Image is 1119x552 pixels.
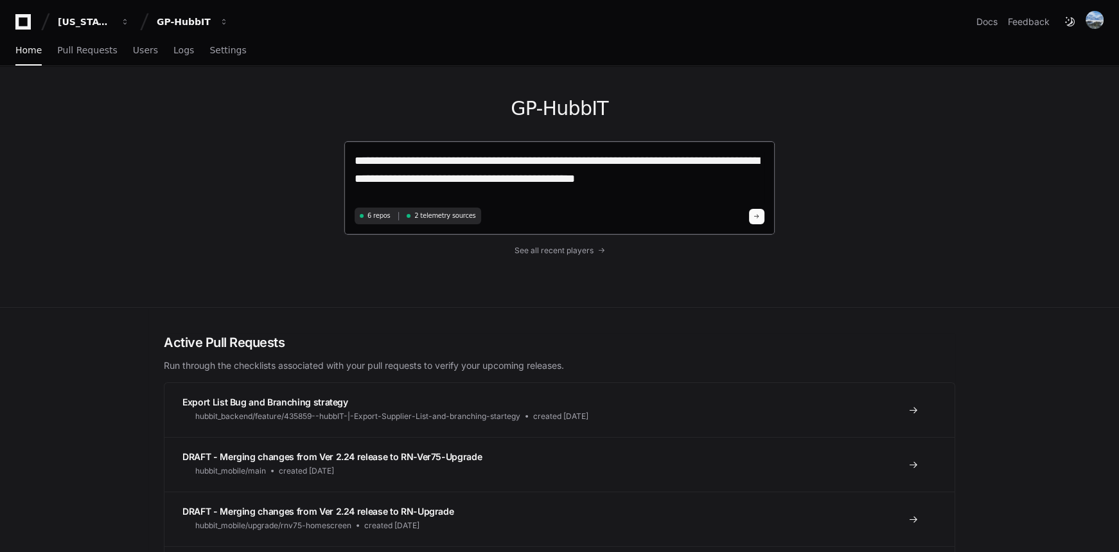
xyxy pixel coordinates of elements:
[367,211,391,220] span: 6 repos
[133,46,158,54] span: Users
[53,10,135,33] button: [US_STATE] Pacific
[182,451,482,462] span: DRAFT - Merging changes from Ver 2.24 release to RN-Ver75-Upgrade
[164,334,955,352] h2: Active Pull Requests
[515,245,594,256] span: See all recent players
[976,15,998,28] a: Docs
[173,46,194,54] span: Logs
[164,359,955,372] p: Run through the checklists associated with your pull requests to verify your upcoming releases.
[164,492,955,546] a: DRAFT - Merging changes from Ver 2.24 release to RN-Upgradehubbit_mobile/upgrade/rnv75-homescreen...
[209,36,246,66] a: Settings
[57,46,117,54] span: Pull Requests
[157,15,212,28] div: GP-HubbIT
[1008,15,1050,28] button: Feedback
[364,521,419,531] span: created [DATE]
[209,46,246,54] span: Settings
[57,36,117,66] a: Pull Requests
[182,506,454,517] span: DRAFT - Merging changes from Ver 2.24 release to RN-Upgrade
[195,466,266,476] span: hubbit_mobile/main
[1086,11,1104,29] img: 153204938
[533,411,588,422] span: created [DATE]
[152,10,234,33] button: GP-HubbIT
[164,383,955,437] a: Export List Bug and Branching strategyhubbit_backend/feature/435859--hubbIT-|-Export-Supplier-Lis...
[173,36,194,66] a: Logs
[344,245,775,256] a: See all recent players
[164,437,955,492] a: DRAFT - Merging changes from Ver 2.24 release to RN-Ver75-Upgradehubbit_mobile/maincreated [DATE]
[195,411,520,422] span: hubbit_backend/feature/435859--hubbIT-|-Export-Supplier-List-and-branching-startegy
[58,15,113,28] div: [US_STATE] Pacific
[15,46,42,54] span: Home
[133,36,158,66] a: Users
[15,36,42,66] a: Home
[414,211,475,220] span: 2 telemetry sources
[182,396,348,407] span: Export List Bug and Branching strategy
[344,97,775,120] h1: GP-HubbIT
[195,521,351,531] span: hubbit_mobile/upgrade/rnv75-homescreen
[279,466,334,476] span: created [DATE]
